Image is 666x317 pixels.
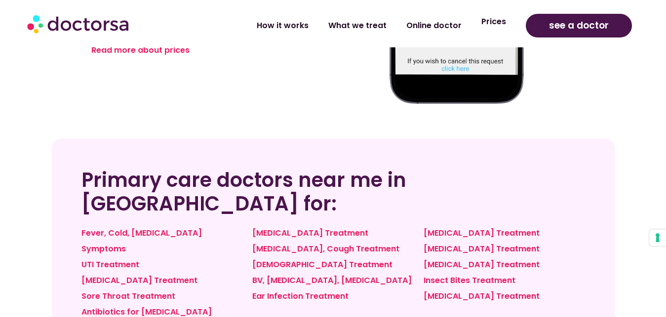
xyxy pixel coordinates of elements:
[81,227,202,254] a: Fever, Cold, [MEDICAL_DATA] Symptoms
[424,259,540,270] a: [MEDICAL_DATA] Treatment
[178,14,516,37] nav: Menu
[424,275,515,286] a: Insect Bites Treatment
[252,259,392,270] a: [DEMOGRAPHIC_DATA] Treatment
[424,227,540,239] a: [MEDICAL_DATA] Treatment
[252,275,263,286] a: BV
[81,259,139,270] a: UTI Treatment
[81,275,197,286] a: [MEDICAL_DATA] Treatment
[81,168,585,215] h2: Primary care doctors near me in [GEOGRAPHIC_DATA] for:
[424,290,540,302] a: [MEDICAL_DATA] Treatment
[396,14,471,37] a: Online doctor
[471,10,516,33] a: Prices
[263,275,337,286] a: , [MEDICAL_DATA]
[318,14,396,37] a: What we treat
[81,290,175,302] a: Sore Throat Treatment
[424,243,540,254] a: [MEDICAL_DATA] Treatment
[252,227,368,239] a: [MEDICAL_DATA] Treatment
[252,290,349,302] a: Ear Infection Treatment
[337,275,412,286] a: , [MEDICAL_DATA]
[91,44,190,56] a: Read more about prices
[526,14,632,37] a: see a doctor
[549,18,609,34] span: see a doctor
[247,14,318,37] a: How it works
[649,229,666,246] button: Your consent preferences for tracking technologies
[252,243,399,254] a: [MEDICAL_DATA], Cough Treatment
